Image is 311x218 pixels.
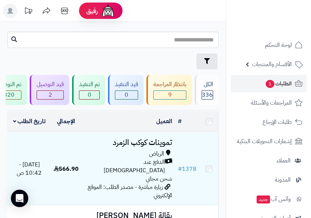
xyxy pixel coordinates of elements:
a: تحديثات المنصة [19,4,37,20]
span: 2 [37,91,63,99]
span: الدفع عند [DEMOGRAPHIC_DATA] [86,158,165,175]
a: المدونة [231,171,307,189]
a: قيد التوصيل 2 [28,75,71,105]
a: العملاء [231,152,307,169]
span: الأقسام والمنتجات [252,59,292,69]
a: المراجعات والأسئلة [231,94,307,112]
span: شحن مجاني [146,174,172,183]
h3: تموينات كوكب الزمرد [86,138,172,147]
a: بانتظار المراجعة 9 [145,75,193,105]
span: طلبات الإرجاع [262,117,292,127]
span: وآتس آب [256,194,291,204]
span: جديد [257,195,270,203]
span: 9 [154,91,186,99]
img: ai-face.png [101,4,115,18]
span: 566.90 [54,165,79,173]
span: الرياض [149,150,164,158]
span: المراجعات والأسئلة [251,98,292,108]
a: الطلبات1 [231,75,307,92]
span: 336 [202,91,213,99]
a: لوحة التحكم [231,36,307,54]
a: قيد التنفيذ 0 [107,75,145,105]
div: Open Intercom Messenger [11,190,28,207]
span: 0 [79,91,99,99]
a: تم التنفيذ 0 [71,75,107,105]
span: زيارة مباشرة - مصدر الطلب: الموقع الإلكتروني [88,183,172,200]
span: المدونة [275,175,291,185]
a: وآتس آبجديد [231,190,307,208]
span: الطلبات [265,78,292,89]
span: 1 [266,80,274,88]
a: طلبات الإرجاع [231,113,307,131]
a: # [178,117,182,126]
span: [DATE] - 10:42 ص [17,160,42,177]
a: #1378 [178,165,196,173]
div: بانتظار المراجعة [153,80,186,89]
span: لوحة التحكم [265,40,292,50]
a: تاريخ الطلب [13,117,46,126]
div: الكل [202,80,213,89]
a: الإجمالي [57,117,75,126]
span: # [178,165,182,173]
a: الكل336 [193,75,220,105]
span: رفيق [86,7,98,15]
a: إشعارات التحويلات البنكية [231,133,307,150]
span: العملاء [277,156,291,166]
div: تم التنفيذ [79,80,100,89]
span: 0 [115,91,138,99]
span: إشعارات التحويلات البنكية [237,136,292,146]
div: قيد التنفيذ [115,80,138,89]
div: قيد التوصيل [37,80,64,89]
a: العميل [156,117,172,126]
